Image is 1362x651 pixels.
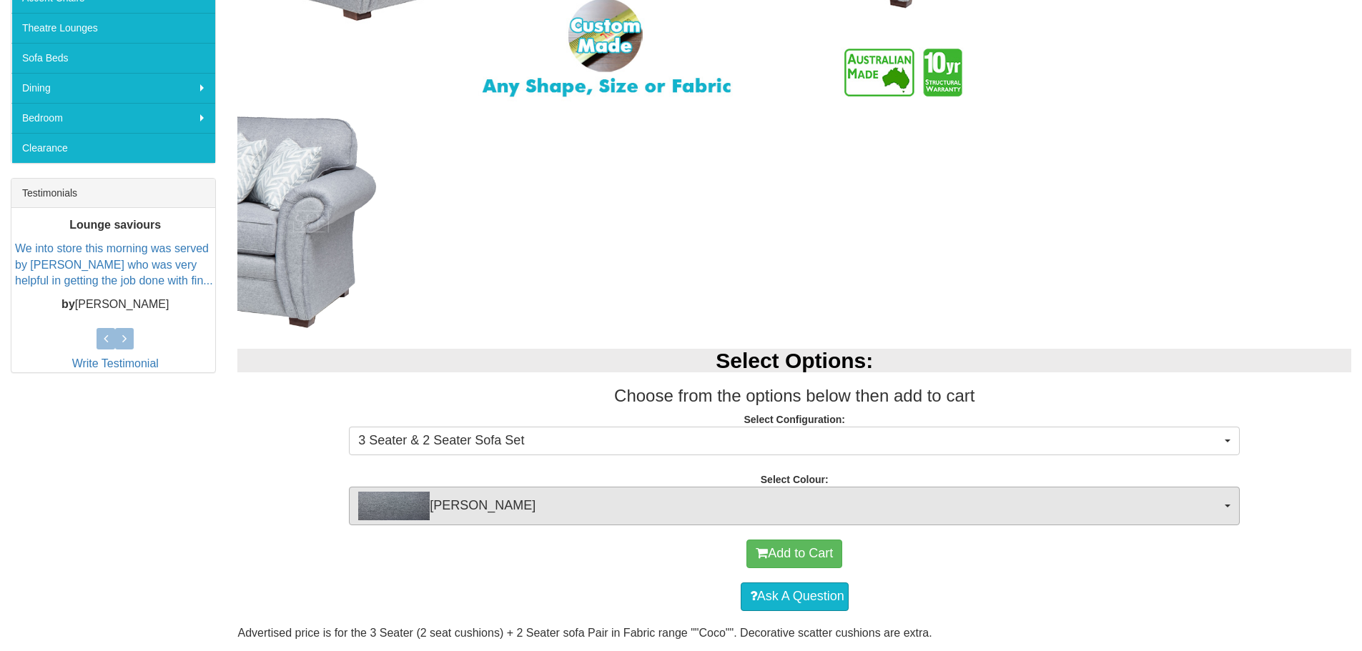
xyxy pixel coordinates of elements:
[358,492,1221,520] span: [PERSON_NAME]
[349,427,1240,455] button: 3 Seater & 2 Seater Sofa Set
[761,474,829,485] strong: Select Colour:
[11,43,215,73] a: Sofa Beds
[237,387,1351,405] h3: Choose from the options below then add to cart
[15,242,213,287] a: We into store this morning was served by [PERSON_NAME] who was very helpful in getting the job do...
[61,298,75,310] b: by
[11,13,215,43] a: Theatre Lounges
[358,432,1221,450] span: 3 Seater & 2 Seater Sofa Set
[349,487,1240,525] button: Coco Slate[PERSON_NAME]
[15,297,215,313] p: [PERSON_NAME]
[11,133,215,163] a: Clearance
[716,349,873,372] b: Select Options:
[741,582,849,611] a: Ask A Question
[72,357,159,369] a: Write Testimonial
[744,414,845,425] strong: Select Configuration:
[358,492,430,520] img: Coco Slate
[11,179,215,208] div: Testimonials
[746,540,842,568] button: Add to Cart
[11,73,215,103] a: Dining
[69,219,161,231] b: Lounge saviours
[11,103,215,133] a: Bedroom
